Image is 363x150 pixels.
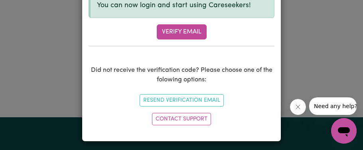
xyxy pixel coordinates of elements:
p: Did not receive the verification code? Please choose one of the folowing options: [89,65,274,85]
iframe: Close message [290,99,306,115]
button: Verify Email [157,24,207,39]
span: Need any help? [5,6,48,12]
button: Resend Verification Email [140,94,224,107]
iframe: Button to launch messaging window [331,118,357,144]
a: Contact Support [152,113,211,125]
iframe: Message from company [309,97,357,115]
